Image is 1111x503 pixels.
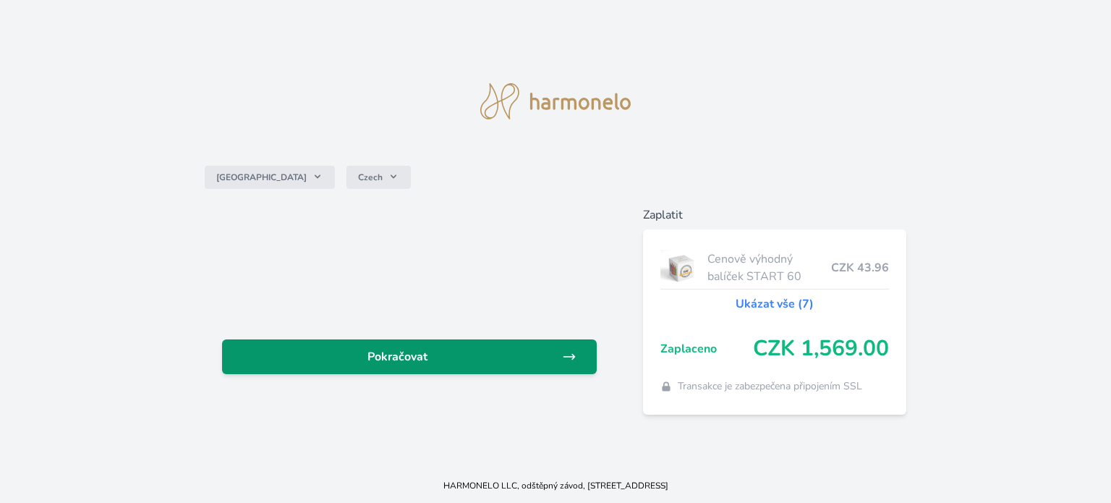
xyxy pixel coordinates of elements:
h6: Zaplatit [643,206,906,224]
a: Pokračovat [222,339,597,374]
button: Czech [346,166,411,189]
span: Cenově výhodný balíček START 60 [707,250,831,285]
img: logo.svg [480,83,631,119]
button: [GEOGRAPHIC_DATA] [205,166,335,189]
span: Pokračovat [234,348,562,365]
span: CZK 43.96 [831,259,889,276]
span: Zaplaceno [660,340,753,358]
a: Ukázat vše (7) [736,295,814,313]
img: start.jpg [660,250,702,286]
span: CZK 1,569.00 [753,336,889,362]
span: Transakce je zabezpečena připojením SSL [678,379,862,394]
span: [GEOGRAPHIC_DATA] [216,172,307,183]
span: Czech [358,172,383,183]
